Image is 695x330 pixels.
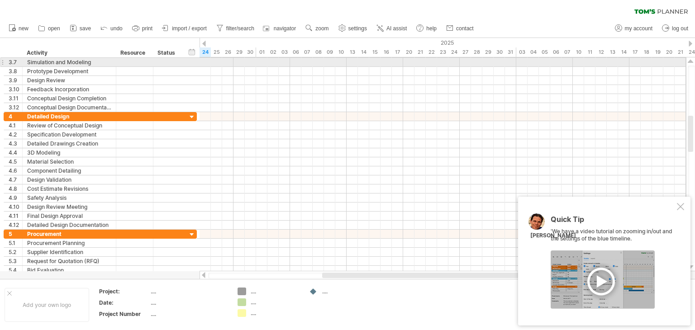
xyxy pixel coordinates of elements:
[256,47,267,57] div: Wednesday, 1 October 2025
[562,47,573,57] div: Friday, 7 November 2025
[27,103,111,112] div: Conceptual Design Documentation
[233,47,245,57] div: Monday, 29 September 2025
[675,47,686,57] div: Friday, 21 November 2025
[414,47,426,57] div: Tuesday, 21 October 2025
[67,23,94,34] a: save
[80,25,91,32] span: save
[482,47,494,57] div: Wednesday, 29 October 2025
[516,47,528,57] div: Monday, 3 November 2025
[9,67,22,75] div: 3.8
[36,23,63,34] a: open
[347,47,358,57] div: Monday, 13 October 2025
[9,85,22,94] div: 3.10
[9,157,22,166] div: 4.5
[9,230,22,238] div: 5
[629,47,641,57] div: Monday, 17 November 2025
[403,47,414,57] div: Monday, 20 October 2025
[358,47,369,57] div: Tuesday, 14 October 2025
[551,216,675,228] div: Quick Tip
[607,47,618,57] div: Thursday, 13 November 2025
[528,47,539,57] div: Tuesday, 4 November 2025
[9,203,22,211] div: 4.10
[27,85,111,94] div: Feedback Incorporation
[5,288,89,322] div: Add your own logo
[27,266,111,274] div: Bid Evaluation
[27,257,111,265] div: Request for Quotation (RFQ)
[456,25,474,32] span: contact
[142,25,152,32] span: print
[584,47,595,57] div: Tuesday, 11 November 2025
[251,298,300,306] div: ....
[151,288,227,295] div: ....
[130,23,155,34] a: print
[19,25,29,32] span: new
[9,94,22,103] div: 3.11
[99,299,149,306] div: Date:
[322,288,371,295] div: ....
[27,94,111,103] div: Conceptual Design Completion
[9,193,22,202] div: 4.9
[99,310,149,318] div: Project Number
[110,25,123,32] span: undo
[426,47,437,57] div: Wednesday, 22 October 2025
[9,212,22,220] div: 4.11
[550,47,562,57] div: Thursday, 6 November 2025
[313,47,324,57] div: Wednesday, 8 October 2025
[539,47,550,57] div: Wednesday, 5 November 2025
[369,47,381,57] div: Wednesday, 15 October 2025
[120,48,148,57] div: Resource
[27,203,111,211] div: Design Review Meeting
[251,288,300,295] div: ....
[27,76,111,85] div: Design Review
[98,23,125,34] a: undo
[279,47,290,57] div: Friday, 3 October 2025
[335,47,347,57] div: Friday, 10 October 2025
[200,47,211,57] div: Wednesday, 24 September 2025
[672,25,688,32] span: log out
[27,230,111,238] div: Procurement
[414,23,439,34] a: help
[374,23,409,34] a: AI assist
[9,248,22,256] div: 5.2
[157,48,177,57] div: Status
[381,47,392,57] div: Thursday, 16 October 2025
[660,23,691,34] a: log out
[9,266,22,274] div: 5.4
[625,25,652,32] span: my account
[9,121,22,130] div: 4.1
[9,166,22,175] div: 4.6
[386,25,407,32] span: AI assist
[9,221,22,229] div: 4.12
[27,112,111,121] div: Detailed Design
[290,47,301,57] div: Monday, 6 October 2025
[27,157,111,166] div: Material Selection
[160,23,209,34] a: import / export
[437,47,448,57] div: Thursday, 23 October 2025
[222,47,233,57] div: Friday, 26 September 2025
[641,47,652,57] div: Tuesday, 18 November 2025
[27,193,111,202] div: Safety Analysis
[48,25,60,32] span: open
[573,47,584,57] div: Monday, 10 November 2025
[444,23,476,34] a: contact
[27,166,111,175] div: Component Detailing
[214,23,257,34] a: filter/search
[9,103,22,112] div: 3.12
[27,184,111,193] div: Cost Estimate Revisions
[99,288,149,295] div: Project:
[301,47,313,57] div: Tuesday, 7 October 2025
[27,58,111,66] div: Simulation and Modeling
[27,48,111,57] div: Activity
[324,47,335,57] div: Thursday, 9 October 2025
[9,184,22,193] div: 4.8
[505,47,516,57] div: Friday, 31 October 2025
[226,25,254,32] span: filter/search
[9,175,22,184] div: 4.7
[618,47,629,57] div: Friday, 14 November 2025
[245,47,256,57] div: Tuesday, 30 September 2025
[348,25,367,32] span: settings
[336,23,370,34] a: settings
[471,47,482,57] div: Tuesday, 28 October 2025
[652,47,663,57] div: Wednesday, 19 November 2025
[448,47,460,57] div: Friday, 24 October 2025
